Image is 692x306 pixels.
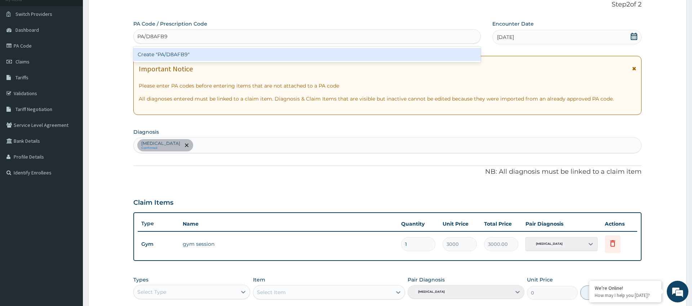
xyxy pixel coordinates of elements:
div: Create "PA/D8AFB9" [133,48,481,61]
div: Select Type [137,288,166,296]
th: Quantity [398,217,439,231]
label: Unit Price [527,276,553,283]
label: PA Code / Prescription Code [133,20,207,27]
label: Item [253,276,265,283]
p: How may I help you today? [595,292,656,298]
p: Please enter PA codes before entering items that are not attached to a PA code [139,82,636,89]
p: All diagnoses entered must be linked to a claim item. Diagnosis & Claim Items that are visible bu... [139,95,636,102]
label: Types [133,277,148,283]
textarea: Type your message and hit 'Enter' [4,197,137,222]
p: NB: All diagnosis must be linked to a claim item [133,167,641,177]
div: We're Online! [595,285,656,291]
td: gym session [179,237,397,251]
p: Step 2 of 2 [133,1,641,9]
span: Claims [15,58,30,65]
span: Tariff Negotiation [15,106,52,112]
label: Pair Diagnosis [408,276,445,283]
th: Name [179,217,397,231]
td: Gym [138,238,179,251]
span: Tariffs [15,74,28,81]
th: Actions [601,217,637,231]
label: Encounter Date [492,20,534,27]
th: Type [138,217,179,230]
span: Dashboard [15,27,39,33]
img: d_794563401_company_1708531726252_794563401 [13,36,29,54]
button: Add [580,285,631,300]
label: Diagnosis [133,128,159,136]
h3: Claim Items [133,199,173,207]
th: Total Price [480,217,522,231]
span: Switch Providers [15,11,52,17]
th: Pair Diagnosis [522,217,601,231]
span: We're online! [42,91,99,164]
h1: Important Notice [139,65,193,73]
div: Minimize live chat window [118,4,136,21]
span: [DATE] [497,34,514,41]
th: Unit Price [439,217,480,231]
div: Chat with us now [37,40,121,50]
